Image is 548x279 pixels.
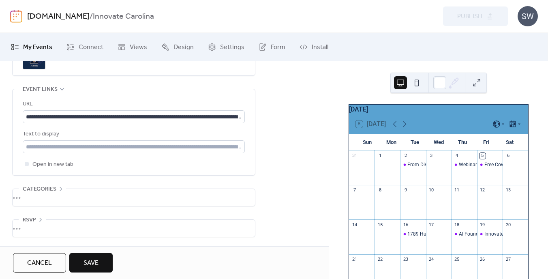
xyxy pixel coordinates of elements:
a: Views [111,36,153,58]
div: 31 [351,153,357,159]
a: [DOMAIN_NAME] [27,9,90,24]
div: [DATE] [349,105,528,114]
button: Save [69,253,113,273]
div: 23 [402,257,409,263]
span: Categories [23,185,56,194]
div: Innovate Carolina Network Forum [477,231,503,238]
div: 1 [377,153,383,159]
div: Webinar: How Does UNC Innovation Make a Human and Economic Impact? [452,161,477,168]
div: 15 [377,222,383,228]
div: 11 [454,187,460,193]
div: 4 [454,153,460,159]
div: 8 [377,187,383,193]
div: 13 [505,187,511,193]
div: Tue [403,134,427,150]
div: 5 [479,153,486,159]
span: Design [173,43,194,52]
div: 18 [454,222,460,228]
div: Sun [355,134,379,150]
div: Sat [498,134,522,150]
span: Form [271,43,285,52]
div: 1789 Hub Student Mixer [400,231,426,238]
span: Views [130,43,147,52]
span: Event links [23,85,58,94]
a: My Events [5,36,58,58]
div: Text to display [23,129,243,139]
div: 12 [479,187,486,193]
span: Install [312,43,328,52]
div: URL [23,99,243,109]
div: Wed [427,134,451,150]
div: 22 [377,257,383,263]
button: Cancel [13,253,66,273]
div: Free Coworking Day at The Junction [477,161,503,168]
div: 24 [428,257,435,263]
div: 27 [505,257,511,263]
div: 26 [479,257,486,263]
div: Fri [474,134,498,150]
span: Open in new tab [32,160,73,170]
div: 6 [505,153,511,159]
div: 9 [402,187,409,193]
a: Install [293,36,334,58]
div: From Discovery to Direction: How AI Powers Research Translation [400,161,426,168]
div: 16 [402,222,409,228]
div: Mon [379,134,403,150]
span: My Events [23,43,52,52]
div: 7 [351,187,357,193]
div: 19 [479,222,486,228]
div: 2 [402,153,409,159]
img: logo [10,10,22,23]
a: Settings [202,36,250,58]
div: 20 [505,222,511,228]
div: 21 [351,257,357,263]
b: / [90,9,93,24]
div: 1789 Hub Student Mixer [407,231,460,238]
span: RSVP [23,215,36,225]
span: Save [83,258,98,268]
span: Connect [79,43,103,52]
div: SW [518,6,538,26]
div: ••• [13,189,255,206]
b: Innovate Carolina [93,9,154,24]
div: ••• [13,220,255,237]
div: 17 [428,222,435,228]
div: 14 [351,222,357,228]
div: 25 [454,257,460,263]
div: Thu [450,134,474,150]
a: Design [155,36,200,58]
div: 10 [428,187,435,193]
div: 3 [428,153,435,159]
a: Connect [60,36,109,58]
span: Settings [220,43,244,52]
a: Form [253,36,291,58]
span: Cancel [27,258,52,268]
div: AI Foundations: Building Your Skills in Effective Prompting [452,231,477,238]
